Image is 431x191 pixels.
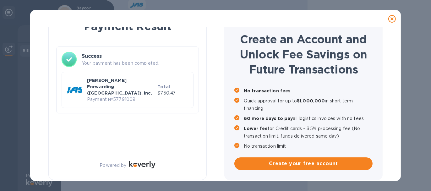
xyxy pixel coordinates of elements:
[129,161,155,168] img: Logo
[239,160,368,167] span: Create your free account
[87,96,155,103] p: Payment № 57791009
[82,52,194,60] h3: Success
[234,157,373,170] button: Create your free account
[87,77,155,96] p: [PERSON_NAME] Forwarding ([GEOGRAPHIC_DATA]), Inc.
[244,142,373,150] p: No transaction limit
[297,98,325,103] b: $1,000,000
[244,97,373,112] p: Quick approval for up to in short term financing
[100,162,126,169] p: Powered by
[244,116,293,121] b: 60 more days to pay
[244,126,268,131] b: Lower fee
[82,60,194,67] p: Your payment has been completed.
[157,84,170,89] b: Total
[244,88,291,93] b: No transaction fees
[157,90,188,96] p: $750.47
[234,32,373,77] h1: Create an Account and Unlock Fee Savings on Future Transactions
[244,115,373,122] p: all logistics invoices with no fees
[244,125,373,140] p: for Credit cards - 3.5% processing fee (No transaction limit, funds delivered same day)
